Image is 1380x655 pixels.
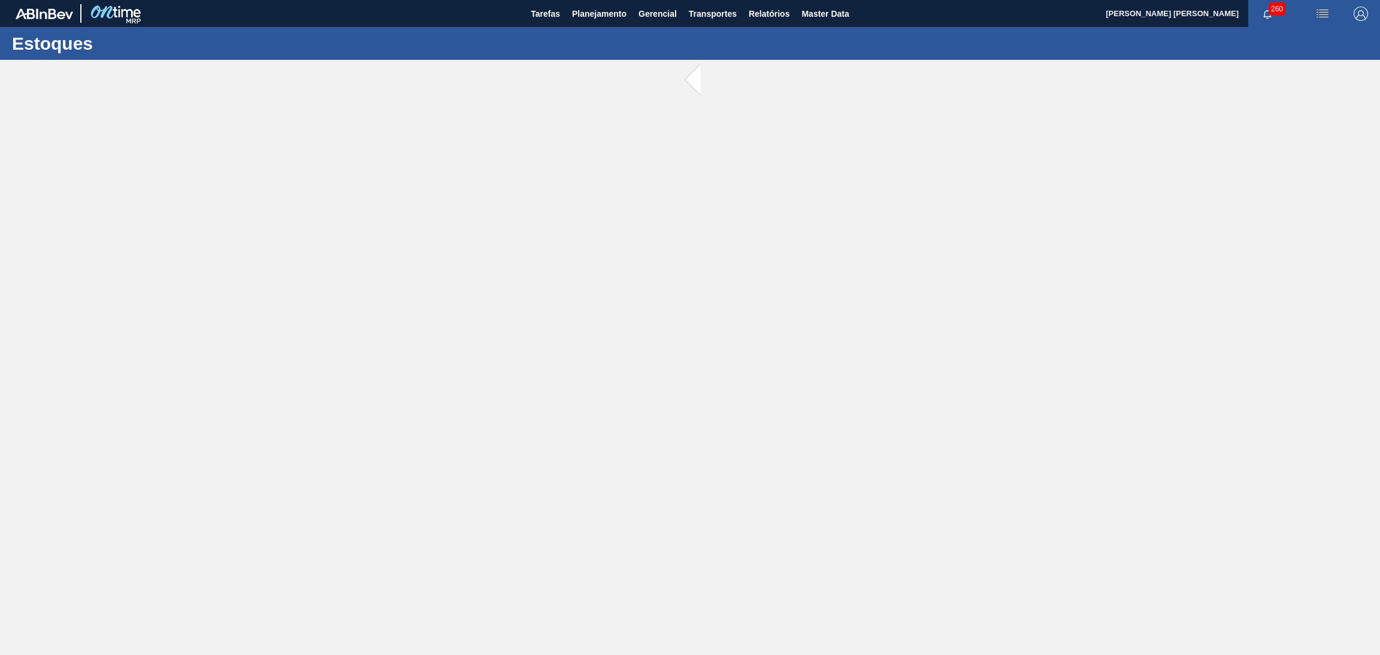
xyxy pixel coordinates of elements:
[1315,7,1330,21] img: userActions
[689,7,737,21] span: Transportes
[12,37,225,50] h1: Estoques
[749,7,789,21] span: Relatórios
[531,7,560,21] span: Tarefas
[572,7,627,21] span: Planejamento
[1269,2,1285,16] span: 260
[638,7,677,21] span: Gerencial
[1248,5,1287,22] button: Notificações
[1354,7,1368,21] img: Logout
[801,7,849,21] span: Master Data
[16,8,73,19] img: TNhmsLtSVTkK8tSr43FrP2fwEKptu5GPRR3wAAAABJRU5ErkJggg==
